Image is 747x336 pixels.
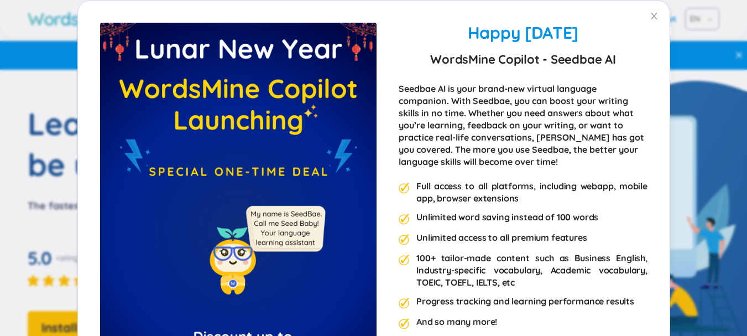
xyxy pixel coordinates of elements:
button: Close [639,1,670,32]
div: Unlimited word saving instead of 100 words [416,211,598,225]
strong: WordsMine Copilot - Seedbae AI [430,49,615,69]
img: premium [399,214,410,225]
div: Seedbae AI is your brand-new virtual language companion. With Seedbae, you can boost your writing... [399,82,647,168]
div: And so many more! [416,316,497,329]
span: Happy [DATE] [467,22,578,43]
div: Full access to all platforms, including webapp, mobile app, browser extensions [416,180,647,204]
img: premium [399,298,410,309]
span: close [650,12,659,20]
div: Unlimited access to all premium features [416,231,587,245]
img: premium [399,183,410,194]
img: premium [399,255,410,266]
div: 100+ tailor-made content such as Business English, Industry-specific vocabulary, Academic vocabul... [416,252,647,288]
div: Progress tracking and learning performance results [416,295,634,309]
img: premium [399,318,410,329]
img: premium [399,234,410,245]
